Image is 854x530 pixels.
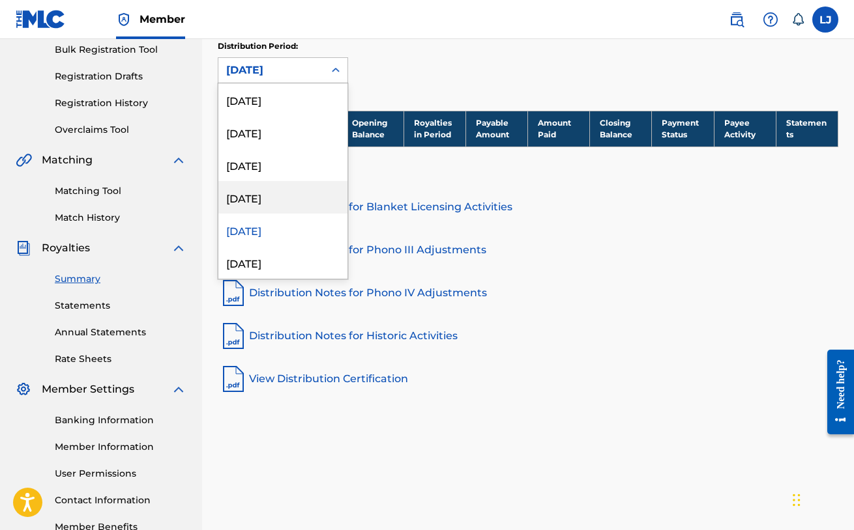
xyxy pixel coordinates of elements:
img: Royalties [16,240,31,256]
div: Help [758,7,784,33]
th: Payable Amount [466,111,528,146]
img: expand [171,382,186,397]
a: Overclaims Tool [55,123,186,137]
span: Royalties [42,240,90,256]
th: Payee Activity [714,111,776,146]
th: Payment Status [652,111,714,146]
div: [DATE] [226,63,316,78]
img: pdf [218,277,249,309]
a: Distribution Notes for Phono III Adjustments [218,234,838,266]
a: Matching Tool [55,184,186,198]
a: Registration History [55,96,186,110]
a: Contact Information [55,494,186,507]
a: Summary [55,272,186,286]
span: Member [140,12,185,27]
div: User Menu [812,7,838,33]
img: search [729,12,744,27]
a: Registration Drafts [55,70,186,83]
img: pdf [218,320,249,352]
th: Royalties in Period [404,111,465,146]
a: Distribution Notes for Blanket Licensing Activities [218,191,838,223]
img: pdf [218,363,249,395]
a: User Permissions [55,467,186,481]
th: Amount Paid [528,111,590,146]
img: MLC Logo [16,10,66,29]
img: expand [171,240,186,256]
div: [DATE] [218,246,347,279]
a: Distribution Notes for Historic Activities [218,320,838,352]
div: Drag [793,481,801,520]
a: Statements [55,299,186,313]
div: [DATE] [218,148,347,181]
a: Banking Information [55,413,186,427]
a: Member Information [55,440,186,454]
div: [DATE] [218,214,347,246]
span: Member Settings [42,382,134,397]
a: Match History [55,211,186,225]
a: Distribution Notes for Phono IV Adjustments [218,277,838,309]
div: [DATE] [218,181,347,214]
iframe: Chat Widget [789,467,854,530]
img: Member Settings [16,382,31,397]
a: Public Search [724,7,750,33]
img: expand [171,152,186,168]
img: Top Rightsholder [116,12,132,27]
th: Closing Balance [590,111,652,146]
th: Opening Balance [342,111,404,146]
div: [DATE] [218,116,347,148]
th: Statements [776,111,838,146]
img: Matching [16,152,32,168]
div: Notifications [791,13,804,26]
a: Annual Statements [55,326,186,339]
a: View Distribution Certification [218,363,838,395]
p: Distribution Period: [218,40,348,52]
iframe: Resource Center [817,340,854,445]
a: Bulk Registration Tool [55,43,186,57]
a: Rate Sheets [55,352,186,366]
div: [DATE] [218,83,347,116]
img: help [763,12,778,27]
span: Matching [42,152,93,168]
